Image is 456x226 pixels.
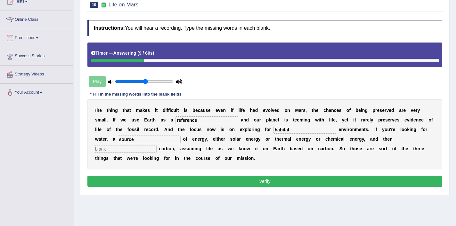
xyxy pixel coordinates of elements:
b: i [253,127,255,132]
b: i [170,108,171,113]
b: f [190,127,191,132]
b: f [232,108,233,113]
b: o [254,117,257,122]
b: T [94,108,97,113]
b: t [123,108,124,113]
b: i [304,117,305,122]
b: e [182,127,185,132]
b: i [231,108,232,113]
small: Exam occurring question [100,2,107,8]
b: e [359,127,362,132]
b: h [250,108,253,113]
b: l [239,108,240,113]
b: t [347,117,348,122]
b: o [268,108,271,113]
b: o [229,127,232,132]
b: a [99,136,101,142]
b: t [320,117,322,122]
b: a [147,117,150,122]
b: r [391,127,393,132]
b: l [400,127,402,132]
b: x [242,127,245,132]
a: Predictions [0,29,73,45]
b: d [411,117,413,122]
b: b [356,108,359,113]
b: r [259,117,261,122]
b: s [222,127,224,132]
b: s [185,108,188,113]
b: a [102,117,104,122]
b: s [366,127,368,132]
b: i [330,117,332,122]
b: e [388,117,390,122]
div: * Fill in the missing words into the blank fields [87,91,184,97]
b: r [150,117,151,122]
b: e [413,117,416,122]
b: y [371,117,373,122]
b: i [96,127,98,132]
b: t [312,108,313,113]
b: e [198,136,200,142]
b: Instructions: [94,25,125,31]
b: v [407,117,410,122]
b: e [192,136,195,142]
b: k [142,108,145,113]
b: e [240,127,242,132]
b: s [132,127,134,132]
b: e [421,117,424,122]
b: e [213,136,216,142]
b: n [232,127,235,132]
b: i [284,117,286,122]
b: f [98,127,99,132]
b: m [98,117,102,122]
b: e [124,117,126,122]
b: e [208,108,211,113]
b: e [383,117,385,122]
b: t [177,108,179,113]
b: o [151,127,154,132]
small: Life on Mars [109,2,139,8]
b: a [399,108,402,113]
b: r [416,108,417,113]
b: r [348,127,349,132]
b: i [165,108,167,113]
b: f [114,117,116,122]
span: 10 [90,2,98,8]
b: i [155,108,156,113]
b: e [382,108,385,113]
b: f [265,127,266,132]
b: h [322,117,324,122]
b: e [367,117,370,122]
b: h [326,108,329,113]
b: s [163,117,166,122]
b: f [167,108,168,113]
b: o [107,127,110,132]
b: l [370,117,371,122]
b: M [295,108,299,113]
b: y [342,117,344,122]
b: . [107,117,108,122]
b: d [163,108,166,113]
b: s [134,127,137,132]
b: r [361,117,362,122]
b: t [101,136,103,142]
b: r [375,108,377,113]
b: v [411,108,413,113]
b: a [200,108,203,113]
b: c [171,108,174,113]
b: e [339,127,341,132]
b: l [329,117,330,122]
b: ( [137,51,139,56]
b: I [113,117,114,122]
b: , [107,136,108,142]
b: d [170,127,173,132]
b: e [99,127,102,132]
b: w [212,127,216,132]
b: g [413,127,416,132]
b: a [329,108,331,113]
b: n [362,108,365,113]
b: n [305,117,308,122]
b: t [278,117,279,122]
b: i [111,108,112,113]
b: r [105,136,107,142]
